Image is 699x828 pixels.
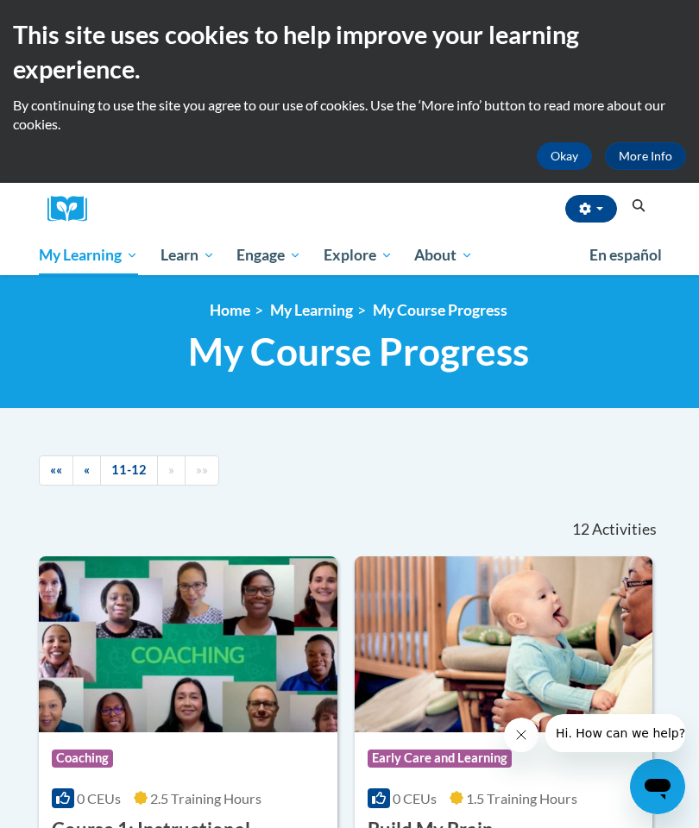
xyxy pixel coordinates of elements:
span: Activities [592,520,657,539]
img: Course Logo [39,556,337,732]
button: Okay [537,142,592,170]
a: En español [578,237,673,273]
a: 11-12 [100,455,158,486]
a: Previous [72,455,101,486]
span: 1.5 Training Hours [466,790,577,806]
span: My Course Progress [188,329,529,374]
a: End [185,455,219,486]
a: Cox Campus [47,196,99,223]
a: Begining [39,455,73,486]
span: Engage [236,245,301,266]
span: » [168,462,174,477]
span: Explore [324,245,393,266]
iframe: Message from company [545,714,685,752]
a: My Learning [270,301,353,319]
span: 12 [572,520,589,539]
a: Next [157,455,186,486]
span: About [414,245,473,266]
span: Learn [161,245,215,266]
span: Coaching [52,750,113,767]
iframe: Button to launch messaging window [630,759,685,814]
button: Search [626,196,652,216]
a: More Info [605,142,686,170]
p: By continuing to use the site you agree to our use of cookies. Use the ‘More info’ button to read... [13,96,686,134]
a: My Learning [28,235,149,275]
a: My Course Progress [373,301,507,319]
span: Early Care and Learning [368,750,512,767]
span: «« [50,462,62,477]
div: Main menu [26,235,673,275]
span: My Learning [39,245,138,266]
img: Logo brand [47,196,99,223]
a: About [404,235,485,275]
span: 2.5 Training Hours [150,790,261,806]
a: Explore [312,235,404,275]
h2: This site uses cookies to help improve your learning experience. [13,17,686,87]
a: Home [210,301,250,319]
img: Course Logo [355,556,653,732]
iframe: Close message [504,718,538,752]
a: Learn [149,235,226,275]
a: Engage [225,235,312,275]
span: 0 CEUs [393,790,437,806]
span: En español [589,246,662,264]
span: « [84,462,90,477]
span: 0 CEUs [77,790,121,806]
span: »» [196,462,208,477]
button: Account Settings [565,195,617,223]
